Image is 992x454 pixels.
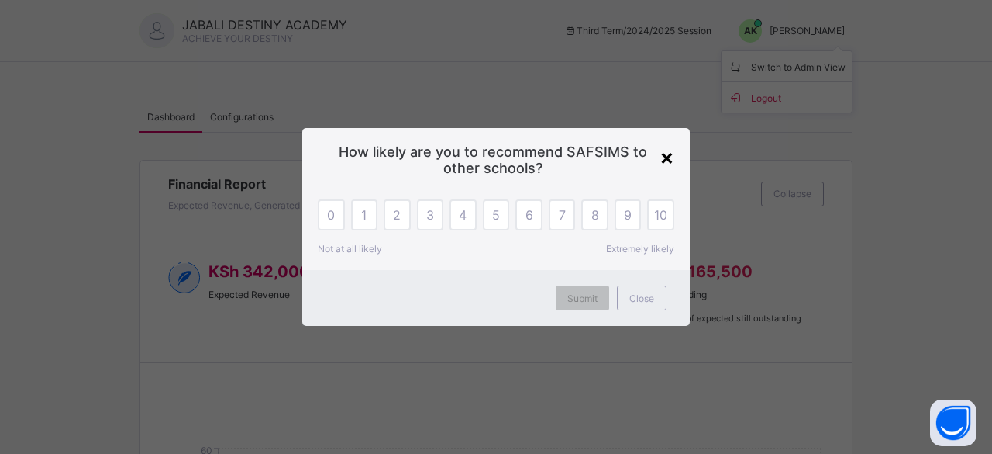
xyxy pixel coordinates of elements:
[318,243,382,255] span: Not at all likely
[525,207,533,223] span: 6
[492,207,500,223] span: 5
[459,207,467,223] span: 4
[325,144,666,176] span: How likely are you to recommend SAFSIMS to other schools?
[426,207,434,223] span: 3
[567,293,598,304] span: Submit
[591,207,599,223] span: 8
[930,400,976,446] button: Open asap
[318,199,345,230] div: 0
[624,207,632,223] span: 9
[559,207,566,223] span: 7
[393,207,401,223] span: 2
[361,207,367,223] span: 1
[654,207,667,223] span: 10
[660,144,674,170] div: ×
[606,243,674,255] span: Extremely likely
[629,293,654,304] span: Close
